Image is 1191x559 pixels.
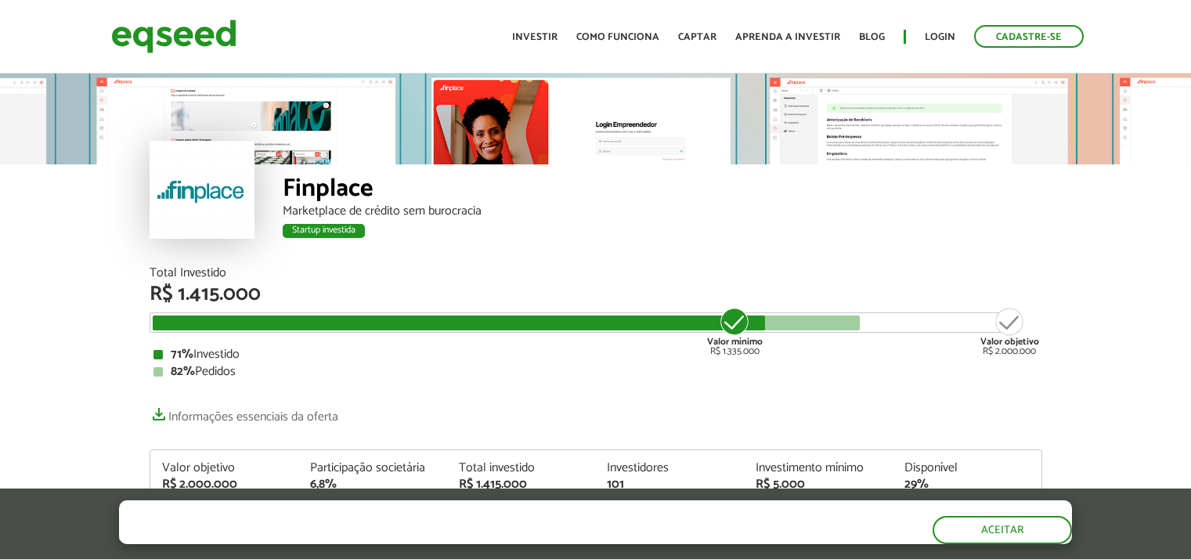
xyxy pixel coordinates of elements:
[512,32,558,42] a: Investir
[607,478,732,491] div: 101
[706,306,764,356] div: R$ 1.335.000
[735,32,840,42] a: Aprenda a investir
[310,478,435,491] div: 6,8%
[162,462,287,474] div: Valor objetivo
[980,334,1039,349] strong: Valor objetivo
[310,462,435,474] div: Participação societária
[119,528,686,543] p: Ao clicar em "aceitar", você aceita nossa .
[756,462,881,474] div: Investimento mínimo
[974,25,1084,48] a: Cadastre-se
[607,462,732,474] div: Investidores
[119,500,686,525] h5: O site da EqSeed utiliza cookies para melhorar sua navegação.
[150,267,1042,279] div: Total Investido
[150,284,1042,305] div: R$ 1.415.000
[283,224,365,238] div: Startup investida
[111,16,236,57] img: EqSeed
[904,478,1030,491] div: 29%
[459,462,584,474] div: Total investido
[283,176,1042,205] div: Finplace
[150,402,338,424] a: Informações essenciais da oferta
[283,205,1042,218] div: Marketplace de crédito sem burocracia
[153,366,1038,378] div: Pedidos
[933,516,1072,544] button: Aceitar
[859,32,885,42] a: Blog
[576,32,659,42] a: Como funciona
[459,478,584,491] div: R$ 1.415.000
[925,32,955,42] a: Login
[162,478,287,491] div: R$ 2.000.000
[326,530,507,543] a: política de privacidade e de cookies
[153,348,1038,361] div: Investido
[678,32,716,42] a: Captar
[171,344,193,365] strong: 71%
[707,334,763,349] strong: Valor mínimo
[904,462,1030,474] div: Disponível
[756,478,881,491] div: R$ 5.000
[171,361,195,382] strong: 82%
[980,306,1039,356] div: R$ 2.000.000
